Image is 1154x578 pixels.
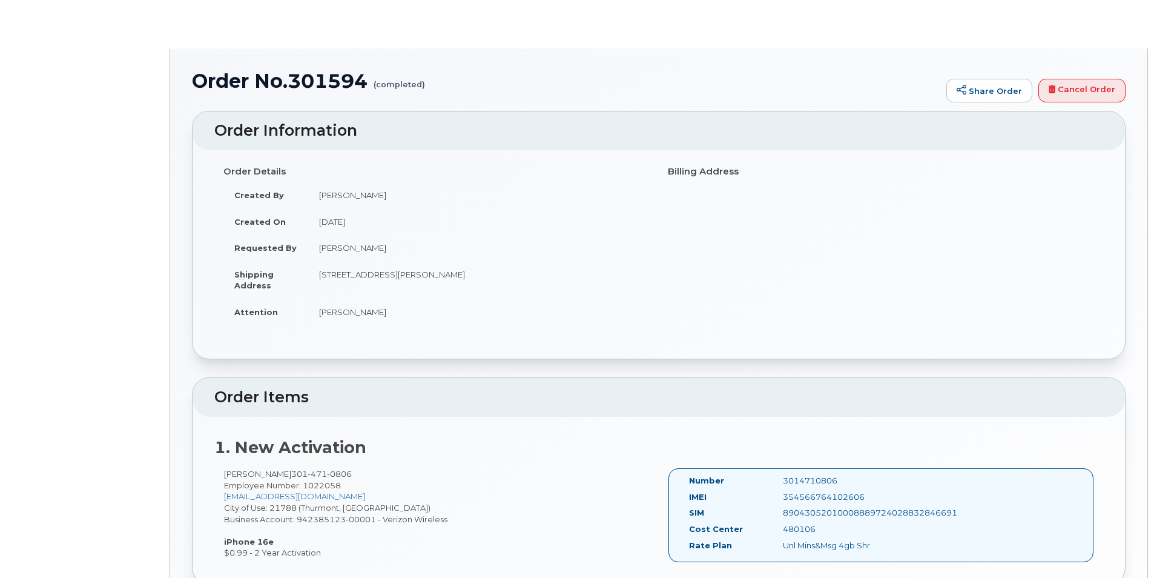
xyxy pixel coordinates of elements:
[214,389,1103,406] h2: Order Items
[774,540,906,551] div: Unl Mins&Msg 4gb Shr
[774,491,906,503] div: 354566764102606
[308,261,650,299] td: [STREET_ADDRESS][PERSON_NAME]
[214,468,659,559] div: [PERSON_NAME] City of Use: 21788 (Thurmont, [GEOGRAPHIC_DATA]) Business Account: 942385123-00001 ...
[234,270,274,291] strong: Shipping Address
[689,540,732,551] label: Rate Plan
[774,523,906,535] div: 480106
[308,182,650,208] td: [PERSON_NAME]
[223,167,650,177] h4: Order Details
[689,475,724,487] label: Number
[214,437,366,457] strong: 1. New Activation
[224,537,274,546] strong: iPhone 16e
[234,217,286,227] strong: Created On
[689,523,743,535] label: Cost Center
[234,243,297,253] strong: Requested By
[374,70,425,89] small: (completed)
[689,491,707,503] label: IMEI
[308,469,327,479] span: 471
[308,234,650,261] td: [PERSON_NAME]
[668,167,1094,177] h4: Billing Address
[774,507,906,519] div: 89043052010008889724028832846691
[1038,79,1126,103] a: Cancel Order
[308,299,650,325] td: [PERSON_NAME]
[308,208,650,235] td: [DATE]
[291,469,352,479] span: 301
[214,122,1103,139] h2: Order Information
[234,307,278,317] strong: Attention
[946,79,1032,103] a: Share Order
[192,70,940,91] h1: Order No.301594
[224,480,341,490] span: Employee Number: 1022058
[327,469,352,479] span: 0806
[234,190,284,200] strong: Created By
[224,491,365,501] a: [EMAIL_ADDRESS][DOMAIN_NAME]
[774,475,906,487] div: 3014710806
[689,507,704,519] label: SIM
